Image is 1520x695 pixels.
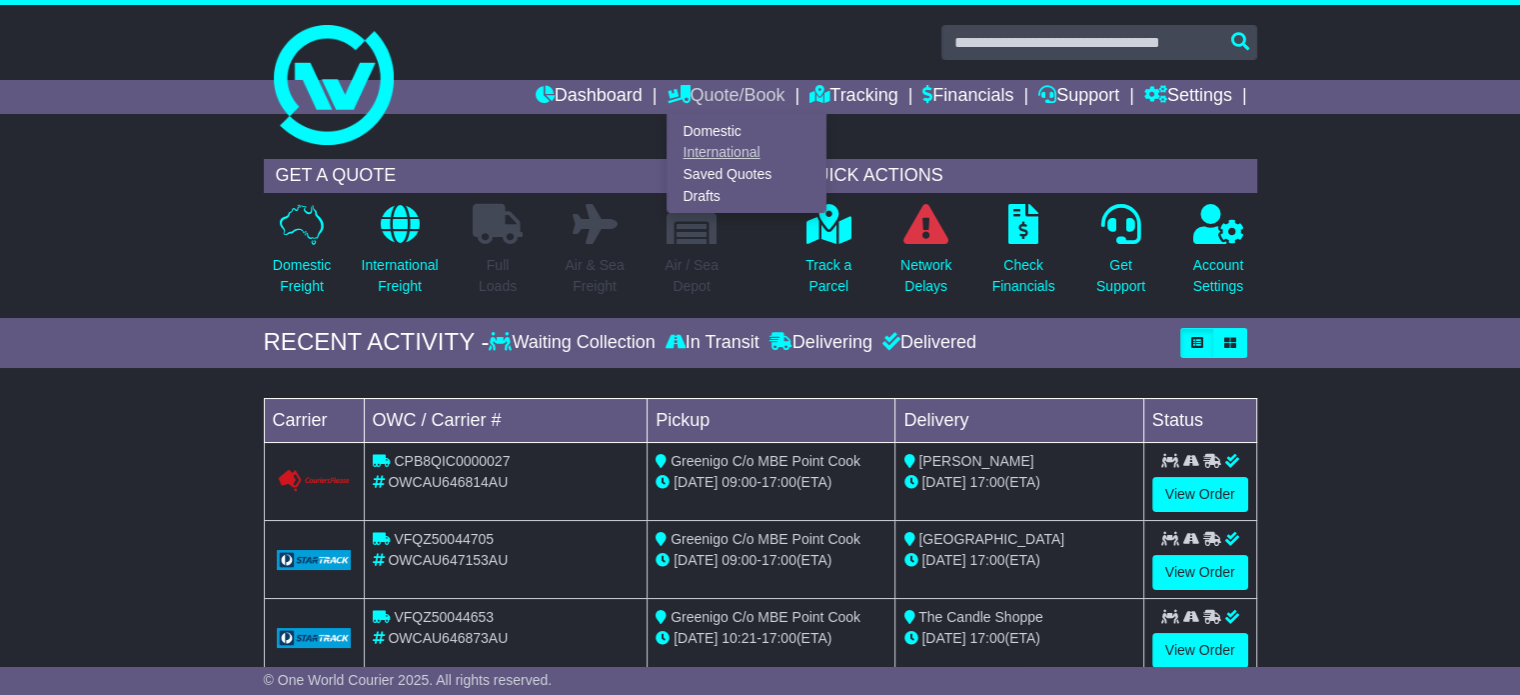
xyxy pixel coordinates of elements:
[264,398,364,442] td: Carrier
[722,474,757,490] span: 09:00
[489,332,660,354] div: Waiting Collection
[1095,203,1146,308] a: GetSupport
[264,672,553,688] span: © One World Courier 2025. All rights reserved.
[790,159,1257,193] div: QUICK ACTIONS
[804,203,852,308] a: Track aParcel
[364,398,648,442] td: OWC / Carrier #
[895,398,1143,442] td: Delivery
[656,628,886,649] div: - (ETA)
[991,203,1056,308] a: CheckFinancials
[722,630,757,646] span: 10:21
[671,531,860,547] span: Greenigo C/o MBE Point Cook
[671,453,860,469] span: Greenigo C/o MBE Point Cook
[277,469,352,493] img: GetCarrierServiceLogo
[921,630,965,646] span: [DATE]
[761,552,796,568] span: 17:00
[565,255,624,297] p: Air & Sea Freight
[661,332,764,354] div: In Transit
[722,552,757,568] span: 09:00
[648,398,895,442] td: Pickup
[674,474,718,490] span: [DATE]
[674,630,718,646] span: [DATE]
[1152,633,1248,668] a: View Order
[264,159,731,193] div: GET A QUOTE
[394,453,510,469] span: CPB8QIC0000027
[918,453,1033,469] span: [PERSON_NAME]
[656,472,886,493] div: - (ETA)
[671,609,860,625] span: Greenigo C/o MBE Point Cook
[921,552,965,568] span: [DATE]
[361,255,438,297] p: International Freight
[1144,80,1232,114] a: Settings
[805,255,851,297] p: Track a Parcel
[473,255,523,297] p: Full Loads
[536,80,643,114] a: Dashboard
[918,609,1043,625] span: The Candle Shoppe
[388,630,508,646] span: OWCAU646873AU
[969,474,1004,490] span: 17:00
[903,628,1134,649] div: (ETA)
[668,164,825,186] a: Saved Quotes
[665,255,719,297] p: Air / Sea Depot
[394,609,494,625] span: VFQZ50044653
[969,552,1004,568] span: 17:00
[656,550,886,571] div: - (ETA)
[903,472,1134,493] div: (ETA)
[1192,203,1245,308] a: AccountSettings
[388,474,508,490] span: OWCAU646814AU
[668,185,825,207] a: Drafts
[272,203,332,308] a: DomesticFreight
[668,120,825,142] a: Domestic
[903,550,1134,571] div: (ETA)
[1096,255,1145,297] p: Get Support
[922,80,1013,114] a: Financials
[264,328,490,357] div: RECENT ACTIVITY -
[1038,80,1119,114] a: Support
[394,531,494,547] span: VFQZ50044705
[992,255,1055,297] p: Check Financials
[899,203,952,308] a: NetworkDelays
[360,203,439,308] a: InternationalFreight
[674,552,718,568] span: [DATE]
[388,552,508,568] span: OWCAU647153AU
[918,531,1064,547] span: [GEOGRAPHIC_DATA]
[921,474,965,490] span: [DATE]
[668,142,825,164] a: International
[764,332,877,354] div: Delivering
[761,630,796,646] span: 17:00
[277,550,352,570] img: GetCarrierServiceLogo
[761,474,796,490] span: 17:00
[273,255,331,297] p: Domestic Freight
[1193,255,1244,297] p: Account Settings
[900,255,951,297] p: Network Delays
[809,80,897,114] a: Tracking
[1152,477,1248,512] a: View Order
[277,628,352,648] img: GetCarrierServiceLogo
[1143,398,1256,442] td: Status
[667,80,784,114] a: Quote/Book
[1152,555,1248,590] a: View Order
[667,114,826,213] div: Quote/Book
[877,332,976,354] div: Delivered
[969,630,1004,646] span: 17:00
